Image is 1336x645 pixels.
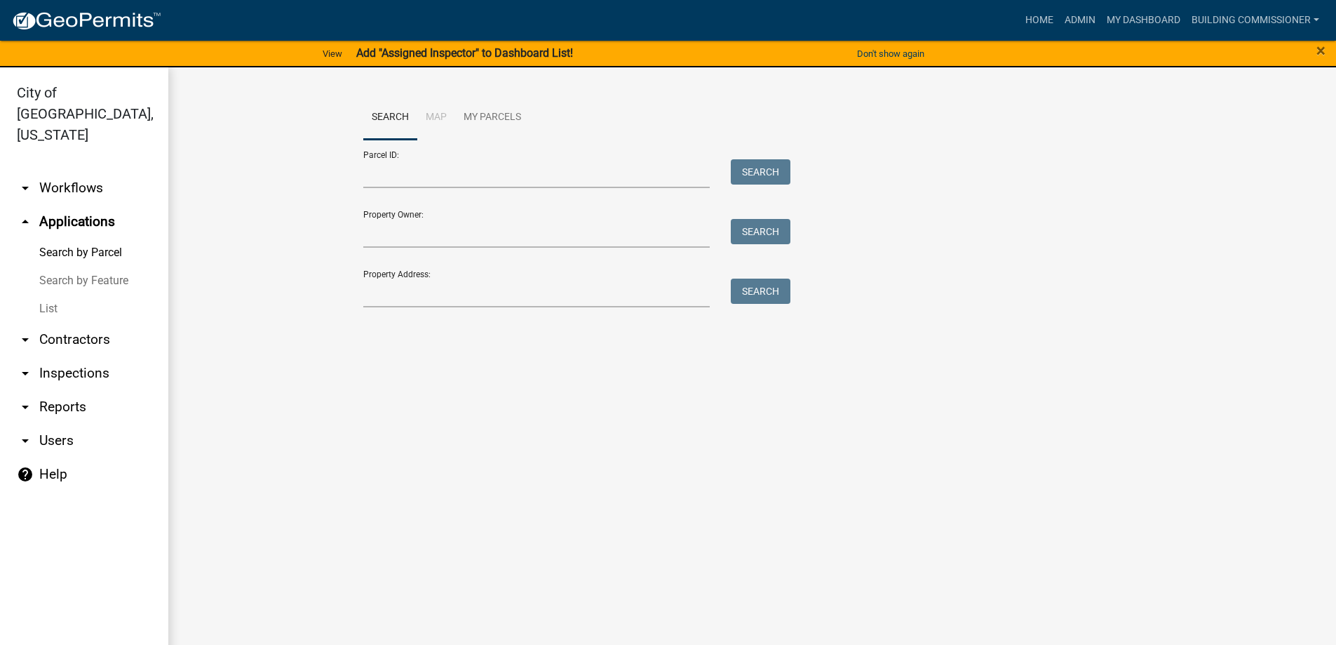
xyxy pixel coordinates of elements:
button: Search [731,219,790,244]
a: Search [363,95,417,140]
a: Admin [1059,7,1101,34]
i: arrow_drop_down [17,180,34,197]
i: arrow_drop_down [17,432,34,449]
a: Home [1020,7,1059,34]
i: help [17,466,34,483]
button: Search [731,159,790,185]
i: arrow_drop_down [17,399,34,415]
a: Building Commissioner [1186,7,1325,34]
button: Close [1316,42,1325,59]
button: Search [731,279,790,304]
a: View [317,42,348,65]
i: arrow_drop_down [17,331,34,348]
button: Don't show again [851,42,930,65]
a: My Dashboard [1101,7,1186,34]
i: arrow_drop_down [17,365,34,382]
strong: Add "Assigned Inspector" to Dashboard List! [356,46,573,60]
a: My Parcels [455,95,529,140]
i: arrow_drop_up [17,213,34,230]
span: × [1316,41,1325,60]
